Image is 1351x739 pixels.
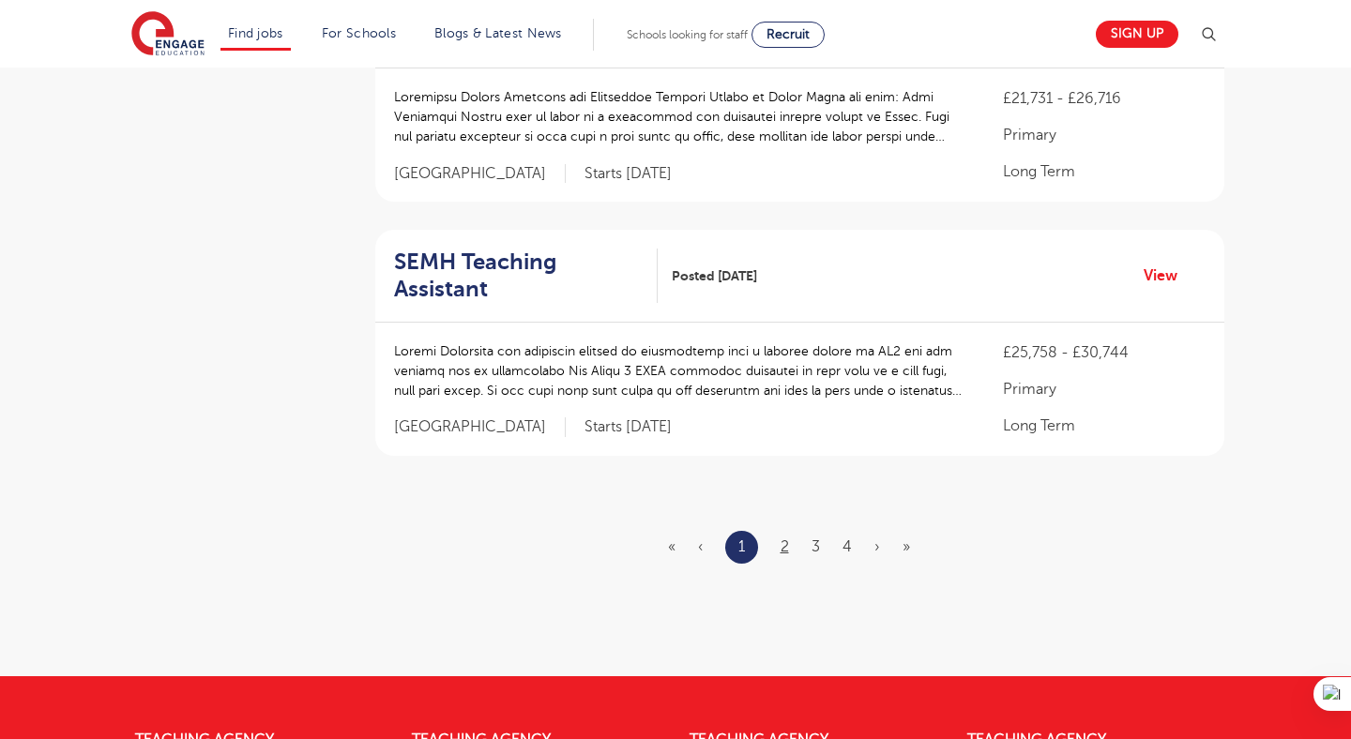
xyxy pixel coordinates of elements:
a: Last [903,538,910,555]
p: Primary [1003,124,1206,146]
p: Loremi Dolorsita con adipiscin elitsed do eiusmodtemp inci u laboree dolore ma AL2 eni adm veniam... [394,341,965,400]
a: For Schools [322,26,396,40]
a: 1 [738,535,745,559]
a: 3 [812,538,820,555]
a: 4 [842,538,852,555]
p: Starts [DATE] [584,417,672,437]
p: Long Term [1003,415,1206,437]
p: Primary [1003,378,1206,400]
span: Posted [DATE] [672,266,757,286]
a: Next [874,538,880,555]
span: Schools looking for staff [627,28,748,41]
a: SEMH Teaching Assistant [394,249,658,303]
p: £21,731 - £26,716 [1003,87,1206,110]
p: Starts [DATE] [584,164,672,184]
span: [GEOGRAPHIC_DATA] [394,164,566,184]
a: Sign up [1096,21,1178,48]
a: View [1144,264,1192,288]
span: Recruit [767,27,810,41]
span: [GEOGRAPHIC_DATA] [394,417,566,437]
span: ‹ [698,538,703,555]
a: 2 [781,538,789,555]
p: £25,758 - £30,744 [1003,341,1206,364]
p: Long Term [1003,160,1206,183]
h2: SEMH Teaching Assistant [394,249,643,303]
p: Loremipsu Dolors Ametcons adi Elitseddoe Tempori Utlabo et Dolor Magna ali enim: Admi Veniamqui N... [394,87,965,146]
a: Recruit [751,22,825,48]
img: Engage Education [131,11,205,58]
a: Find jobs [228,26,283,40]
a: Blogs & Latest News [434,26,562,40]
span: « [668,538,675,555]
